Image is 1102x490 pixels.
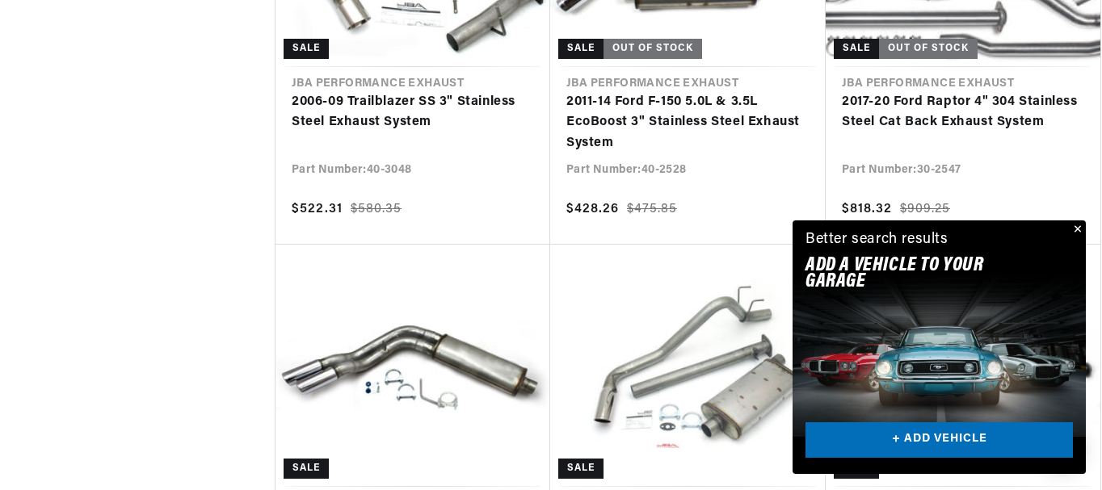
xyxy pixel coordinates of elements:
div: Better search results [805,228,948,252]
a: 2011-14 Ford F-150 5.0L & 3.5L EcoBoost 3" Stainless Steel Exhaust System [566,92,810,154]
button: Close [1066,220,1086,240]
h2: Add A VEHICLE to your garage [805,258,1033,291]
a: + ADD VEHICLE [805,422,1073,459]
a: 2017-20 Ford Raptor 4" 304 Stainless Steel Cat Back Exhaust System [842,92,1084,133]
a: 2006-09 Trailblazer SS 3" Stainless Steel Exhaust System [292,92,534,133]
